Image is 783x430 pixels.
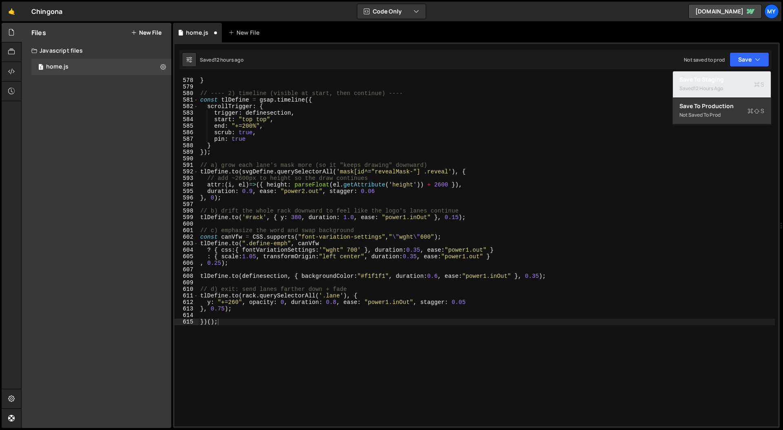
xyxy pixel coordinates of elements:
[764,4,779,19] a: My
[175,136,199,142] div: 587
[175,240,199,247] div: 603
[175,306,199,312] div: 613
[175,188,199,195] div: 595
[175,90,199,97] div: 580
[175,182,199,188] div: 594
[175,312,199,319] div: 614
[131,29,161,36] button: New File
[175,286,199,293] div: 610
[175,175,199,182] div: 593
[679,110,764,120] div: Not saved to prod
[175,234,199,240] div: 602
[175,260,199,266] div: 606
[175,116,199,123] div: 584
[175,279,199,286] div: 609
[679,75,764,84] div: Save to Staging
[175,319,199,325] div: 615
[215,56,243,63] div: 12 hours ago
[46,63,69,71] div: home.js
[684,56,725,63] div: Not saved to prod
[31,28,46,37] h2: Files
[38,64,43,71] span: 1
[175,149,199,155] div: 589
[175,273,199,279] div: 608
[175,195,199,201] div: 596
[186,29,208,37] div: home.js
[175,253,199,260] div: 605
[175,103,199,110] div: 582
[175,221,199,227] div: 600
[673,98,771,124] button: Save to ProductionS Not saved to prod
[730,52,769,67] button: Save
[175,142,199,149] div: 588
[679,102,764,110] div: Save to Production
[673,71,771,98] button: Save to StagingS Saved12 hours ago
[175,77,199,84] div: 578
[175,162,199,168] div: 591
[175,299,199,306] div: 612
[175,110,199,116] div: 583
[175,293,199,299] div: 611
[688,4,762,19] a: [DOMAIN_NAME]
[679,84,764,93] div: Saved
[175,123,199,129] div: 585
[694,85,723,92] div: 12 hours ago
[175,168,199,175] div: 592
[22,42,171,59] div: Javascript files
[175,266,199,273] div: 607
[754,80,764,89] span: S
[175,129,199,136] div: 586
[2,2,22,21] a: 🤙
[175,214,199,221] div: 599
[175,84,199,90] div: 579
[200,56,243,63] div: Saved
[175,201,199,208] div: 597
[31,7,62,16] div: Chingona
[175,247,199,253] div: 604
[175,227,199,234] div: 601
[175,97,199,103] div: 581
[175,155,199,162] div: 590
[175,208,199,214] div: 598
[357,4,426,19] button: Code Only
[228,29,263,37] div: New File
[31,59,171,75] div: 16722/45723.js
[748,107,764,115] span: S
